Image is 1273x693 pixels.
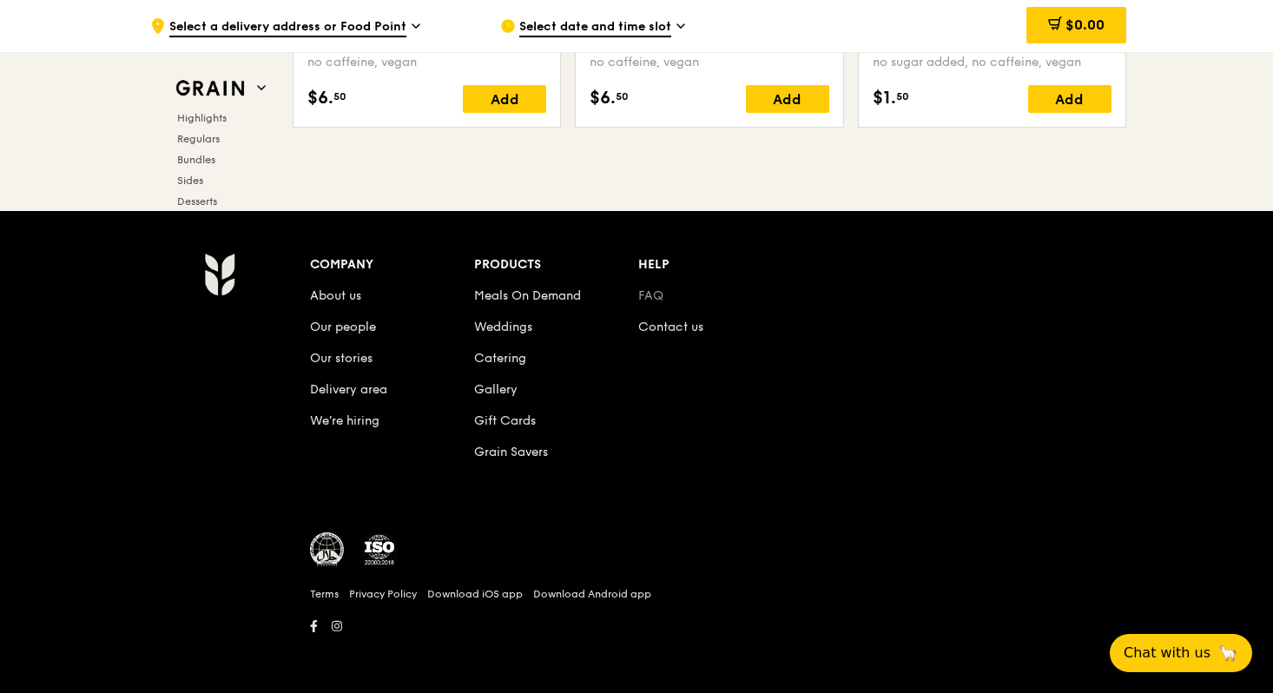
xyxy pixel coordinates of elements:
[310,253,474,277] div: Company
[177,175,203,187] span: Sides
[474,445,548,459] a: Grain Savers
[1028,85,1111,113] div: Add
[310,320,376,334] a: Our people
[310,532,345,567] img: MUIS Halal Certified
[170,73,250,104] img: Grain web logo
[474,413,536,428] a: Gift Cards
[310,413,379,428] a: We’re hiring
[533,587,651,601] a: Download Android app
[474,320,532,334] a: Weddings
[873,54,1111,71] div: no sugar added, no caffeine, vegan
[1065,16,1105,33] span: $0.00
[307,54,546,71] div: no caffeine, vegan
[177,195,217,208] span: Desserts
[474,382,518,397] a: Gallery
[474,351,526,366] a: Catering
[1110,634,1252,672] button: Chat with us🦙
[136,638,1137,652] h6: Revision
[519,18,671,37] span: Select date and time slot
[349,587,417,601] a: Privacy Policy
[204,253,234,296] img: Grain
[590,54,828,71] div: no caffeine, vegan
[896,89,909,103] span: 50
[169,18,406,37] span: Select a delivery address or Food Point
[746,85,829,113] div: Add
[307,85,333,111] span: $6.
[638,288,663,303] a: FAQ
[873,85,896,111] span: $1.
[333,89,346,103] span: 50
[638,253,802,277] div: Help
[310,351,373,366] a: Our stories
[616,89,629,103] span: 50
[310,382,387,397] a: Delivery area
[474,288,581,303] a: Meals On Demand
[463,85,546,113] div: Add
[427,587,523,601] a: Download iOS app
[362,532,397,567] img: ISO Certified
[474,253,638,277] div: Products
[310,587,339,601] a: Terms
[177,112,227,124] span: Highlights
[1217,643,1238,663] span: 🦙
[590,85,616,111] span: $6.
[310,288,361,303] a: About us
[638,320,703,334] a: Contact us
[177,154,215,166] span: Bundles
[177,133,220,145] span: Regulars
[1124,643,1210,663] span: Chat with us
